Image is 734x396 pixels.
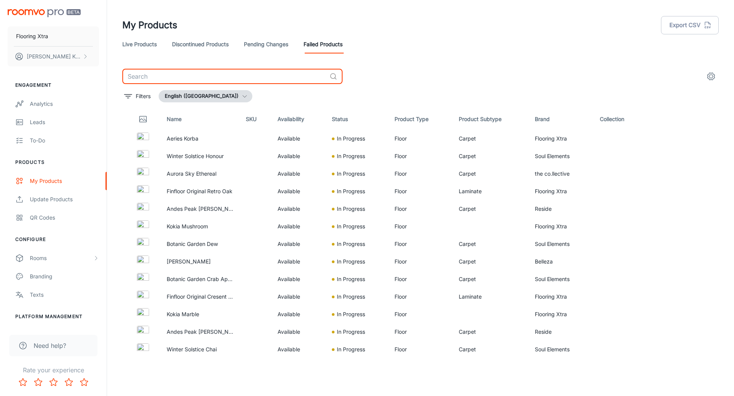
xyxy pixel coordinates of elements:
[31,375,46,390] button: Rate 2 star
[529,253,594,270] td: Belleza
[661,16,719,34] button: Export CSV
[337,345,365,354] p: In Progress
[337,205,365,213] p: In Progress
[326,108,389,130] th: Status
[388,183,452,200] td: Floor
[159,90,252,102] button: English ([GEOGRAPHIC_DATA])
[122,69,326,84] input: Search
[271,200,325,218] td: Available
[388,218,452,235] td: Floor
[6,365,101,375] p: Rate your experience
[388,358,452,376] td: Floor
[337,134,365,143] p: In Progress
[8,9,81,17] img: Roomvo PRO Beta
[388,253,452,270] td: Floor
[167,152,234,160] p: Winter Solstice Honour
[703,69,719,84] button: settings
[453,200,529,218] td: Carpet
[122,90,153,102] button: filter
[388,235,452,253] td: Floor
[388,130,452,147] td: Floor
[271,130,325,147] td: Available
[388,200,452,218] td: Floor
[8,47,99,66] button: [PERSON_NAME] Khurana
[167,205,234,213] p: Andes Peak [PERSON_NAME]
[388,147,452,165] td: Floor
[15,375,31,390] button: Rate 1 star
[337,328,365,336] p: In Progress
[244,35,288,53] a: Pending Changes
[46,375,61,390] button: Rate 3 star
[453,358,529,376] td: Carpet
[453,288,529,305] td: Laminate
[529,341,594,358] td: Soul Elements
[271,165,325,183] td: Available
[167,170,234,178] p: Aurora Sky Ethereal
[122,18,177,32] h1: My Products
[529,323,594,341] td: Reside
[337,170,365,178] p: In Progress
[271,218,325,235] td: Available
[453,183,529,200] td: Laminate
[30,254,93,262] div: Rooms
[529,358,594,376] td: the co.llective
[30,118,99,126] div: Leads
[30,213,99,222] div: QR Codes
[167,240,234,248] p: Botanic Garden Dew
[8,26,99,46] button: Flooring Xtra
[453,253,529,270] td: Carpet
[167,293,234,301] p: Finfloor Original Cresent Oak
[529,235,594,253] td: Soul Elements
[337,257,365,266] p: In Progress
[172,35,229,53] a: Discontinued Products
[30,195,99,204] div: Update Products
[453,165,529,183] td: Carpet
[271,358,325,376] td: Available
[271,183,325,200] td: Available
[594,108,649,130] th: Collection
[167,345,234,354] p: Winter Solstice Chai
[271,270,325,288] td: Available
[337,222,365,231] p: In Progress
[30,136,99,145] div: To-do
[167,134,234,143] p: Aeries Korba
[138,115,148,124] svg: Thumbnail
[167,187,234,196] p: Finfloor Original Retro Oak
[529,305,594,323] td: Flooring Xtra
[388,341,452,358] td: Floor
[271,253,325,270] td: Available
[388,165,452,183] td: Floor
[167,328,234,336] p: Andes Peak [PERSON_NAME]
[76,375,92,390] button: Rate 5 star
[271,341,325,358] td: Available
[167,222,234,231] p: Kokia Mushroom
[453,235,529,253] td: Carpet
[240,108,271,130] th: SKU
[529,183,594,200] td: Flooring Xtra
[30,177,99,185] div: My Products
[167,275,234,283] p: Botanic Garden Crab Apple
[61,375,76,390] button: Rate 4 star
[388,323,452,341] td: Floor
[529,200,594,218] td: Reside
[388,270,452,288] td: Floor
[136,92,151,100] p: Filters
[122,35,157,53] a: Live Products
[30,291,99,299] div: Texts
[529,218,594,235] td: Flooring Xtra
[167,310,234,318] p: Kokia Marble
[337,240,365,248] p: In Progress
[388,288,452,305] td: Floor
[388,305,452,323] td: Floor
[529,270,594,288] td: Soul Elements
[337,310,365,318] p: In Progress
[453,341,529,358] td: Carpet
[529,130,594,147] td: Flooring Xtra
[337,293,365,301] p: In Progress
[453,270,529,288] td: Carpet
[271,147,325,165] td: Available
[271,323,325,341] td: Available
[271,305,325,323] td: Available
[167,257,234,266] p: [PERSON_NAME]
[529,165,594,183] td: the co.llective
